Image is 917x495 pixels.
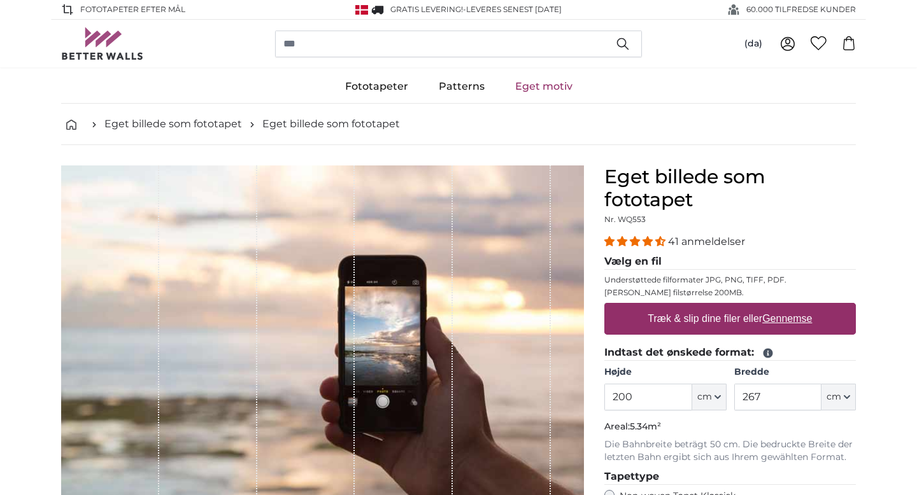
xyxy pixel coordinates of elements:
[604,288,856,298] p: [PERSON_NAME] filstørrelse 200MB.
[500,70,588,103] a: Eget motiv
[692,384,727,410] button: cm
[604,421,856,433] p: Areal:
[746,4,856,15] span: 60.000 TILFREDSE KUNDER
[604,345,856,361] legend: Indtast det ønskede format:
[734,366,856,379] label: Bredde
[604,469,856,485] legend: Tapettype
[604,214,646,224] span: Nr. WQ553
[61,104,856,145] nav: breadcrumbs
[604,165,856,211] h1: Eget billede som fototapet
[61,27,144,60] img: Betterwalls
[262,116,400,132] a: Eget billede som fototapet
[630,421,661,432] span: 5.34m²
[355,5,368,15] img: Danmark
[604,275,856,285] p: Understøttede filformater JPG, PNG, TIFF, PDF.
[762,313,812,324] u: Gennemse
[604,438,856,464] p: Die Bahnbreite beträgt 50 cm. Die bedruckte Breite der letzten Bahn ergibt sich aus Ihrem gewählt...
[604,254,856,270] legend: Vælg en fil
[466,4,562,14] span: Leveres senest [DATE]
[643,306,818,331] label: Træk & slip dine filer eller
[423,70,500,103] a: Patterns
[827,391,841,403] span: cm
[668,235,745,247] span: 41 anmeldelser
[330,70,423,103] a: Fototapeter
[734,32,772,55] button: (da)
[80,4,185,15] span: FOTOTAPETER EFTER MÅL
[697,391,712,403] span: cm
[604,366,726,379] label: Højde
[604,235,668,247] span: 4.39 stars
[821,384,856,410] button: cm
[104,116,242,132] a: Eget billede som fototapet
[390,4,463,14] span: GRATIS Levering!
[463,4,562,14] span: -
